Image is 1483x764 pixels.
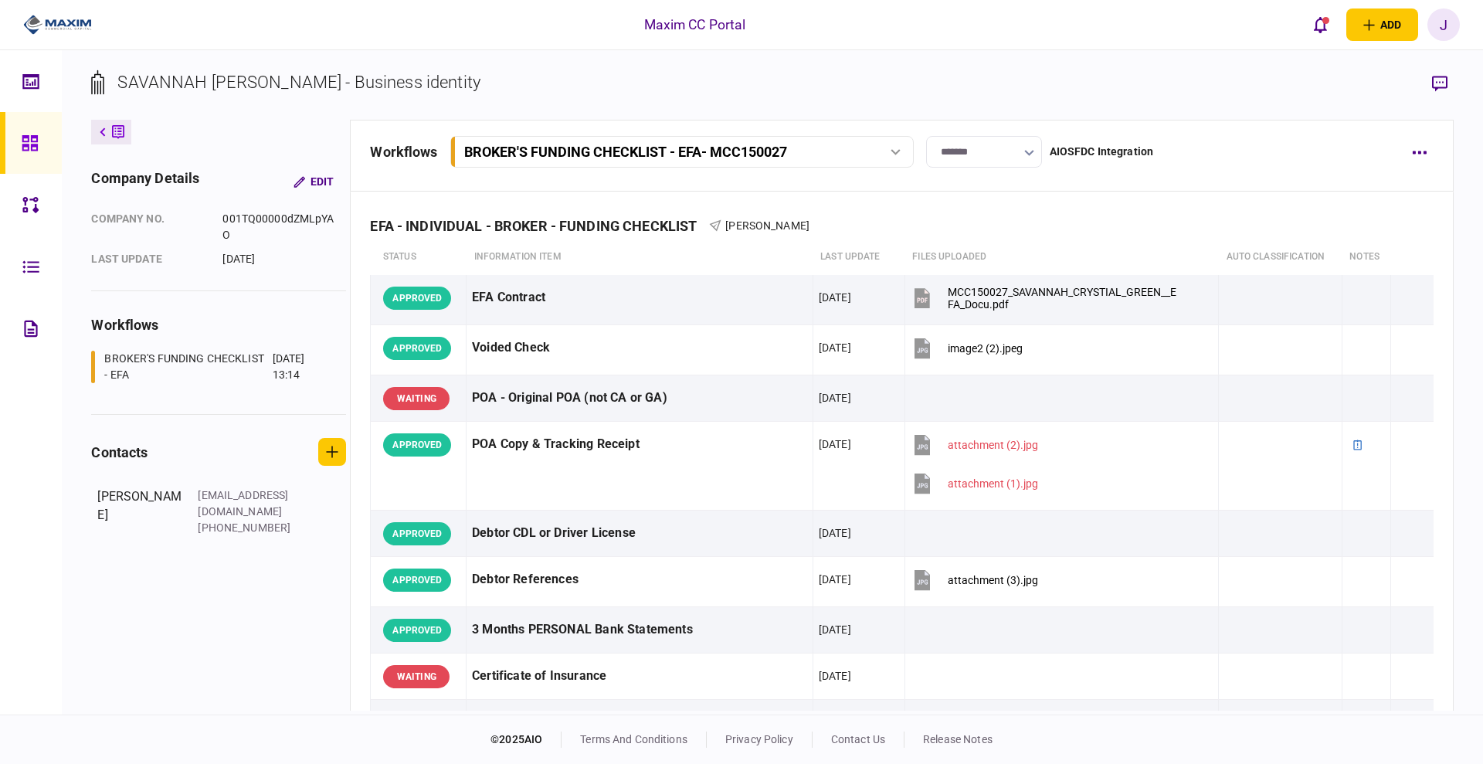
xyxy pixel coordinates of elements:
div: APPROVED [383,287,451,310]
div: [PERSON_NAME] [97,487,182,536]
div: Certificate of Insurance [472,659,807,694]
div: Voided Check [472,331,807,365]
div: Maxim CC Portal [644,15,746,35]
a: release notes [923,733,993,745]
div: [DATE] [819,525,851,541]
div: AIOSFDC Integration [1050,144,1154,160]
button: attachment (3).jpg [911,562,1038,597]
div: 3 Months PERSONAL Bank Statements [472,613,807,647]
button: open adding identity options [1346,8,1418,41]
div: Debtor CDL or Driver License [472,516,807,551]
button: BROKER'S FUNDING CHECKLIST - EFA- MCC150027 [450,136,914,168]
div: [EMAIL_ADDRESS][DOMAIN_NAME] [198,487,298,520]
div: APPROVED [383,522,451,545]
th: Information item [467,239,813,275]
button: attachment (1).jpg [911,466,1038,501]
div: WAITING [383,387,450,410]
div: [DATE] [819,572,851,587]
div: contacts [91,442,148,463]
a: terms and conditions [580,733,687,745]
button: open notifications list [1305,8,1337,41]
div: EFA - INDIVIDUAL - BROKER - FUNDING CHECKLIST [370,218,709,234]
div: 001TQ00000dZMLpYAO [222,211,334,243]
button: MCC150027_SAVANNAH_CRYSTIAL_GREEN__EFA_Docu.pdf [911,280,1181,315]
div: [DATE] [819,668,851,684]
div: [DATE] 13:14 [273,351,327,383]
div: MCC150027_SAVANNAH_CRYSTIAL_GREEN__EFA_Docu.pdf [948,286,1181,311]
div: [DATE] [819,436,851,452]
a: contact us [831,733,885,745]
div: [DATE] [819,390,851,406]
div: POA Copy & Tracking Receipt [472,427,807,462]
div: workflows [91,314,346,335]
a: privacy policy [725,733,793,745]
div: Debtor Title Requirements - Other Requirements [472,705,807,740]
th: Files uploaded [904,239,1218,275]
button: attachment (2).jpg [911,427,1038,462]
div: company details [91,168,199,195]
div: Debtor References [472,562,807,597]
div: POA - Original POA (not CA or GA) [472,381,807,416]
div: BROKER'S FUNDING CHECKLIST - EFA [104,351,268,383]
button: Edit [281,168,346,195]
div: attachment (3).jpg [948,574,1038,586]
th: last update [813,239,904,275]
div: [DATE] [819,340,851,355]
div: [DATE] [819,622,851,637]
div: EFA Contract [472,280,807,315]
div: last update [91,251,207,267]
div: APPROVED [383,569,451,592]
div: [PHONE_NUMBER] [198,520,298,536]
a: BROKER'S FUNDING CHECKLIST - EFA[DATE] 13:14 [91,351,327,383]
div: attachment (2).jpg [948,439,1038,451]
div: WAITING [383,665,450,688]
div: workflows [370,141,437,162]
span: [PERSON_NAME] [725,219,809,232]
th: auto classification [1219,239,1342,275]
div: [DATE] [819,290,851,305]
div: [DATE] [222,251,334,267]
div: © 2025 AIO [490,732,562,748]
div: APPROVED [383,337,451,360]
div: APPROVED [383,619,451,642]
div: APPROVED [383,433,451,457]
div: SAVANNAH [PERSON_NAME] - Business identity [117,70,480,95]
button: J [1427,8,1460,41]
div: attachment (1).jpg [948,477,1038,490]
div: company no. [91,211,207,243]
th: notes [1342,239,1391,275]
button: image2 (2).jpeg [911,331,1023,365]
th: status [371,239,467,275]
div: BROKER'S FUNDING CHECKLIST - EFA - MCC150027 [464,144,787,160]
img: client company logo [23,13,92,36]
div: image2 (2).jpeg [948,342,1023,355]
